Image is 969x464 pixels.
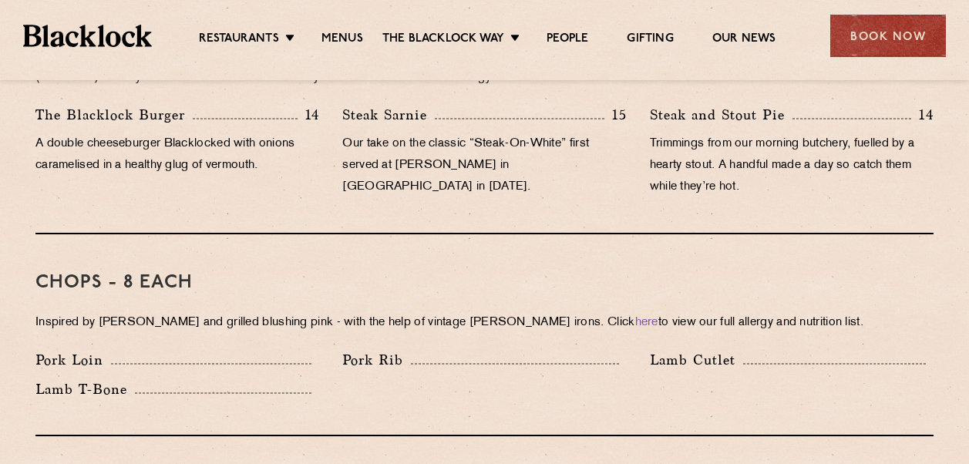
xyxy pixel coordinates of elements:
p: 14 [298,105,320,125]
p: 15 [604,105,627,125]
a: Gifting [627,32,673,49]
p: Trimmings from our morning butchery, fuelled by a hearty stout. A handful made a day so catch the... [650,133,934,198]
h3: Chops - 8 each [35,273,934,293]
a: Our News [712,32,776,49]
a: here [635,317,658,328]
p: Our take on the classic “Steak-On-White” first served at [PERSON_NAME] in [GEOGRAPHIC_DATA] in [D... [342,133,626,198]
div: Book Now [830,15,946,57]
p: Steak Sarnie [342,104,435,126]
p: Pork Rib [342,349,411,371]
a: Menus [321,32,363,49]
p: Pork Loin [35,349,111,371]
img: BL_Textured_Logo-footer-cropped.svg [23,25,152,46]
p: Inspired by [PERSON_NAME] and grilled blushing pink - with the help of vintage [PERSON_NAME] iron... [35,312,934,334]
p: Steak and Stout Pie [650,104,792,126]
p: 14 [911,105,934,125]
p: Lamb T-Bone [35,378,135,400]
a: People [547,32,588,49]
p: Lamb Cutlet [650,349,743,371]
p: A double cheeseburger Blacklocked with onions caramelised in a healthy glug of vermouth. [35,133,319,177]
a: The Blacklock Way [382,32,504,49]
p: The Blacklock Burger [35,104,193,126]
a: Restaurants [199,32,279,49]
